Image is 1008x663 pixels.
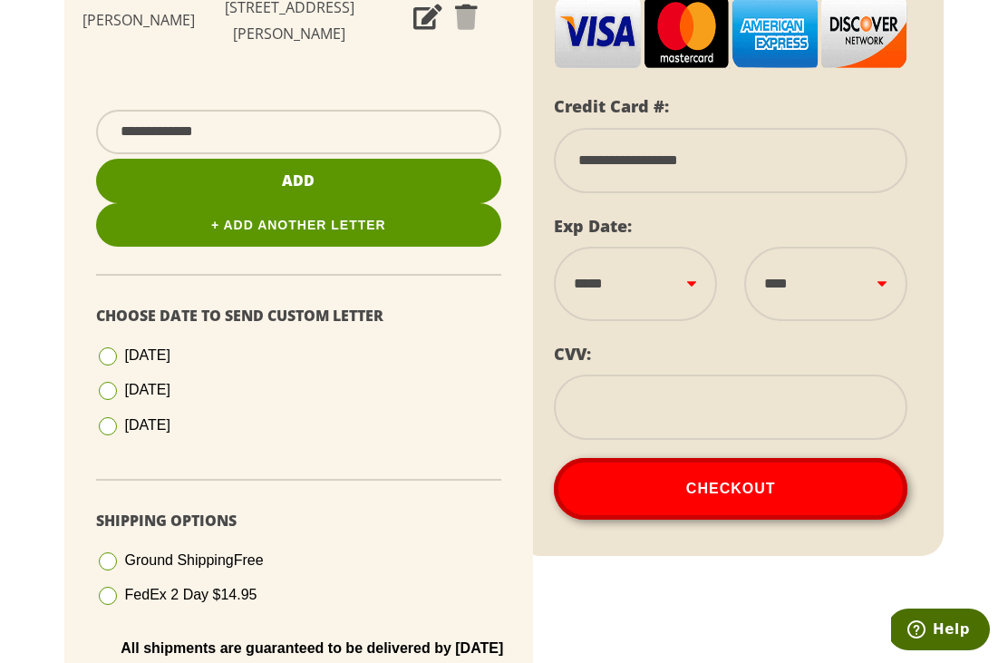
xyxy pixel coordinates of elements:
span: Ground Shipping [125,552,264,568]
span: [DATE] [125,347,170,363]
span: [DATE] [125,382,170,397]
p: Choose Date To Send Custom Letter [96,303,501,329]
p: All shipments are guaranteed to be delivered by [DATE] [110,640,515,657]
iframe: Opens a widget where you can find more information [891,609,990,654]
button: Checkout [554,458,907,520]
span: Free [234,552,264,568]
label: Exp Date: [554,215,632,237]
button: Add [96,159,501,203]
p: Shipping Options [96,508,501,534]
label: Credit Card #: [554,95,669,117]
label: CVV: [554,343,591,365]
span: FedEx 2 Day $14.95 [125,587,257,602]
span: [DATE] [125,417,170,433]
a: + Add Another Letter [96,203,501,247]
span: Add [282,171,315,190]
